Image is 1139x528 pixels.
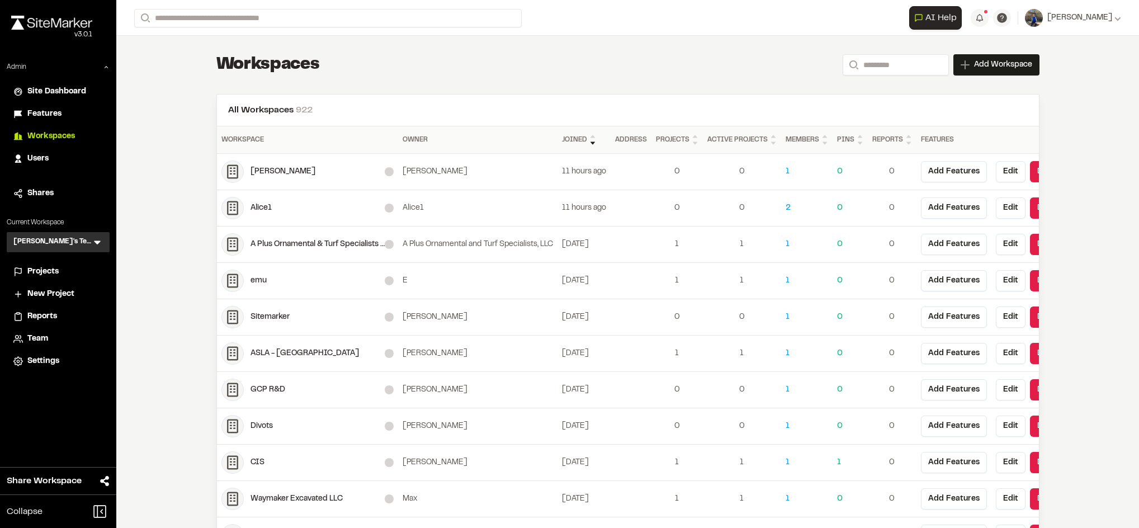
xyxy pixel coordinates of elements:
[13,237,92,248] h3: [PERSON_NAME]'s Test
[707,238,777,251] div: 1
[996,270,1025,291] button: Edit
[221,233,394,256] a: A Plus Ornamental & Turf Specialists LLC
[228,103,1028,117] h2: All Workspaces
[921,416,987,437] button: Add Features
[921,379,987,400] button: Add Features
[707,420,777,432] div: 0
[13,310,103,323] a: Reports
[656,202,698,214] div: 0
[1030,452,1072,473] button: Destroy
[996,452,1025,473] button: Edit
[872,238,912,251] div: 0
[837,202,863,214] a: 0
[837,311,863,323] a: 0
[562,202,606,214] div: September 23, 2025 2:34 AM GMT-3
[251,238,385,251] div: A Plus Ornamental & Turf Specialists LLC
[656,275,698,287] div: 1
[656,493,698,505] a: 1
[707,311,777,323] div: 0
[656,311,698,323] a: 0
[221,379,394,401] a: GCP R&D
[996,197,1025,219] button: Edit
[385,204,394,213] div: No active subscription
[786,347,828,360] a: 1
[921,270,987,291] button: Add Features
[562,420,606,432] div: September 18, 2025 12:24 AM GMT-3
[27,108,62,120] span: Features
[996,379,1025,400] a: Edit
[786,238,828,251] a: 1
[13,266,103,278] a: Projects
[656,456,698,469] a: 1
[656,384,698,396] div: 0
[385,422,394,431] div: No active subscription
[27,310,57,323] span: Reports
[921,452,987,473] button: Add Features
[7,62,26,72] p: Admin
[872,166,912,178] a: 0
[615,135,647,145] div: Address
[562,275,606,287] div: September 20, 2025 3:08 PM GMT-3
[403,311,553,323] div: [PERSON_NAME]
[27,130,75,143] span: Workspaces
[656,238,698,251] a: 1
[786,202,828,214] a: 2
[1030,379,1072,400] button: Destroy
[27,355,59,367] span: Settings
[134,9,154,27] button: Search
[1025,9,1043,27] img: User
[1030,270,1072,291] button: Destroy
[707,347,777,360] a: 1
[385,349,394,358] div: No active subscription
[872,347,912,360] div: 0
[837,275,863,287] a: 0
[707,202,777,214] a: 0
[786,456,828,469] div: 1
[385,458,394,467] div: No active subscription
[27,153,49,165] span: Users
[872,275,912,287] div: 0
[216,54,320,76] h1: Workspaces
[707,275,777,287] div: 1
[921,161,987,182] button: Add Features
[872,384,912,396] div: 0
[656,347,698,360] a: 1
[925,11,957,25] span: AI Help
[786,420,828,432] a: 1
[1030,488,1072,510] button: Destroy
[996,161,1025,182] button: Edit
[837,133,863,147] div: Pins
[27,266,59,278] span: Projects
[872,202,912,214] a: 0
[837,347,863,360] a: 0
[296,106,313,114] span: 922
[27,333,48,345] span: Team
[221,270,394,292] a: emu
[921,307,987,328] button: Add Features
[786,275,828,287] div: 1
[786,311,828,323] a: 1
[707,456,777,469] a: 1
[385,276,394,285] div: No active subscription
[786,133,828,147] div: Members
[656,166,698,178] a: 0
[996,343,1025,364] button: Edit
[909,6,962,30] button: Open AI Assistant
[403,135,553,145] div: Owner
[251,384,385,396] div: GCP R&D
[707,493,777,505] a: 1
[837,166,863,178] div: 0
[996,416,1025,437] button: Edit
[562,166,606,178] div: September 23, 2025 2:35 AM GMT-3
[996,488,1025,510] button: Edit
[7,474,82,488] span: Share Workspace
